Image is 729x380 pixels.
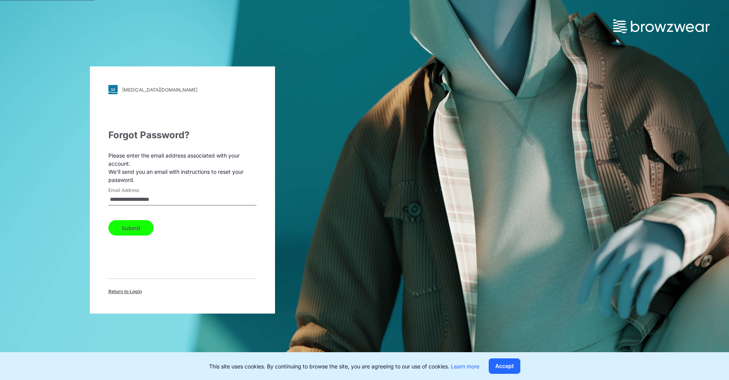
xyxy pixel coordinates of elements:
[108,288,142,295] span: Return to Login
[613,19,710,33] img: browzwear-logo.73288ffb.svg
[122,87,197,93] div: [MEDICAL_DATA][DOMAIN_NAME]
[209,362,479,370] p: This site uses cookies. By continuing to browse the site, you are agreeing to our use of cookies.
[489,358,520,374] button: Accept
[108,128,256,142] div: Forgot Password?
[108,220,154,236] button: Submit
[108,187,162,194] label: Email Address
[108,85,118,94] img: svg+xml;base64,PHN2ZyB3aWR0aD0iMjgiIGhlaWdodD0iMjgiIHZpZXdCb3g9IjAgMCAyOCAyOCIgZmlsbD0ibm9uZSIgeG...
[451,363,479,370] a: Learn more
[108,85,256,94] a: [MEDICAL_DATA][DOMAIN_NAME]
[108,151,256,184] p: Please enter the email address associated with your account. We'll send you an email with instruc...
